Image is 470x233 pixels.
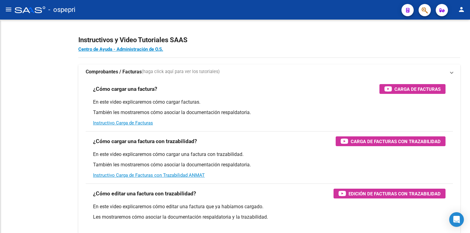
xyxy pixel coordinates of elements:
[142,68,220,75] span: (haga click aquí para ver los tutoriales)
[93,189,196,198] h3: ¿Cómo editar una factura con trazabilidad?
[334,189,446,198] button: Edición de Facturas con Trazabilidad
[351,138,441,145] span: Carga de Facturas con Trazabilidad
[93,85,157,93] h3: ¿Cómo cargar una factura?
[93,120,153,126] a: Instructivo Carga de Facturas
[93,161,446,168] p: También les mostraremos cómo asociar la documentación respaldatoria.
[93,172,205,178] a: Instructivo Carga de Facturas con Trazabilidad ANMAT
[78,34,460,46] h2: Instructivos y Video Tutoriales SAAS
[93,137,197,146] h3: ¿Cómo cargar una factura con trazabilidad?
[336,136,446,146] button: Carga de Facturas con Trazabilidad
[449,212,464,227] div: Open Intercom Messenger
[78,46,163,52] a: Centro de Ayuda - Administración de O.S.
[93,214,446,220] p: Les mostraremos cómo asociar la documentación respaldatoria y la trazabilidad.
[379,84,446,94] button: Carga de Facturas
[458,6,465,13] mat-icon: person
[93,151,446,158] p: En este video explicaremos cómo cargar una factura con trazabilidad.
[93,203,446,210] p: En este video explicaremos cómo editar una factura que ya habíamos cargado.
[78,65,460,79] mat-expansion-panel-header: Comprobantes / Facturas(haga click aquí para ver los tutoriales)
[93,99,446,105] p: En este video explicaremos cómo cargar facturas.
[394,85,441,93] span: Carga de Facturas
[93,109,446,116] p: También les mostraremos cómo asociar la documentación respaldatoria.
[349,190,441,198] span: Edición de Facturas con Trazabilidad
[86,68,142,75] strong: Comprobantes / Facturas
[5,6,12,13] mat-icon: menu
[48,3,75,17] span: - ospepri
